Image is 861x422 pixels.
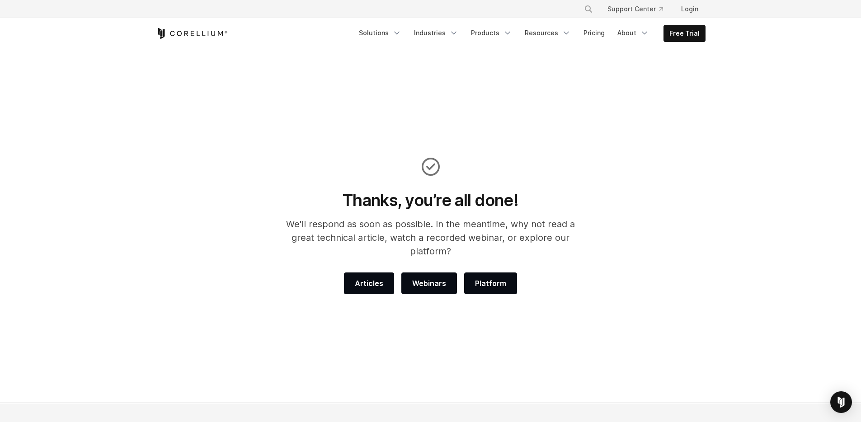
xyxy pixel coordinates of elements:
[353,25,706,42] div: Navigation Menu
[401,272,457,294] a: Webinars
[466,25,518,41] a: Products
[353,25,407,41] a: Solutions
[664,25,705,42] a: Free Trial
[475,278,506,289] span: Platform
[578,25,610,41] a: Pricing
[580,1,597,17] button: Search
[355,278,383,289] span: Articles
[600,1,670,17] a: Support Center
[274,190,587,210] h1: Thanks, you’re all done!
[464,272,517,294] a: Platform
[344,272,394,294] a: Articles
[409,25,464,41] a: Industries
[674,1,706,17] a: Login
[573,1,706,17] div: Navigation Menu
[412,278,446,289] span: Webinars
[156,28,228,39] a: Corellium Home
[612,25,654,41] a: About
[830,391,852,413] div: Open Intercom Messenger
[519,25,576,41] a: Resources
[274,217,587,258] p: We'll respond as soon as possible. In the meantime, why not read a great technical article, watch...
